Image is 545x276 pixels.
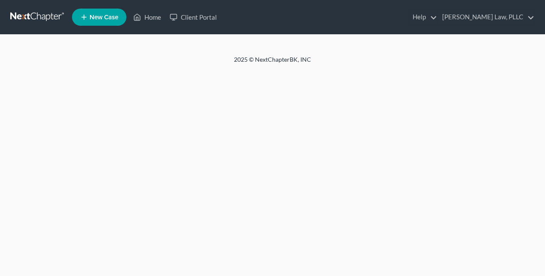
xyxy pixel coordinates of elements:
[72,9,126,26] new-legal-case-button: New Case
[28,55,517,71] div: 2025 © NextChapterBK, INC
[438,9,534,25] a: [PERSON_NAME] Law, PLLC
[408,9,437,25] a: Help
[165,9,221,25] a: Client Portal
[129,9,165,25] a: Home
